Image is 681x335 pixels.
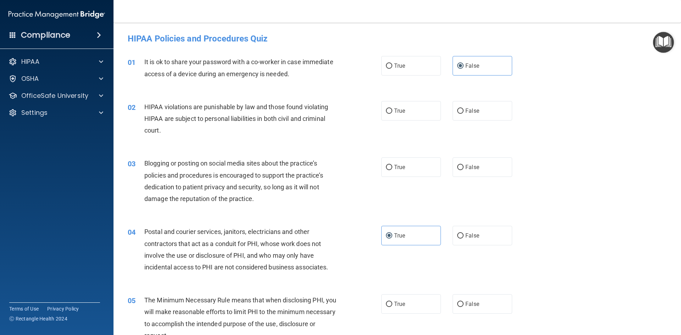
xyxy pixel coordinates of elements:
input: True [386,233,392,239]
p: OfficeSafe University [21,91,88,100]
input: True [386,165,392,170]
a: Privacy Policy [47,305,79,312]
input: False [457,63,464,69]
span: True [394,301,405,307]
button: Open Resource Center [653,32,674,53]
span: True [394,164,405,171]
input: False [457,108,464,114]
a: OfficeSafe University [9,91,103,100]
span: True [394,232,405,239]
input: False [457,165,464,170]
input: True [386,108,392,114]
span: 05 [128,296,135,305]
iframe: Drift Widget Chat Controller [646,286,672,313]
a: Terms of Use [9,305,39,312]
span: 03 [128,160,135,168]
span: False [465,164,479,171]
input: True [386,302,392,307]
span: Postal and courier services, janitors, electricians and other contractors that act as a conduit f... [144,228,328,271]
span: False [465,301,479,307]
input: False [457,233,464,239]
span: Blogging or posting on social media sites about the practice’s policies and procedures is encoura... [144,160,323,202]
span: False [465,107,479,114]
span: True [394,62,405,69]
h4: HIPAA Policies and Procedures Quiz [128,34,667,43]
p: HIPAA [21,57,39,66]
img: PMB logo [9,7,105,22]
a: HIPAA [9,57,103,66]
input: False [457,302,464,307]
span: Ⓒ Rectangle Health 2024 [9,315,67,322]
input: True [386,63,392,69]
p: Settings [21,108,48,117]
span: False [465,62,479,69]
a: OSHA [9,74,103,83]
p: OSHA [21,74,39,83]
span: True [394,107,405,114]
span: 02 [128,103,135,112]
span: 04 [128,228,135,236]
span: False [465,232,479,239]
a: Settings [9,108,103,117]
span: 01 [128,58,135,67]
h4: Compliance [21,30,70,40]
span: HIPAA violations are punishable by law and those found violating HIPAA are subject to personal li... [144,103,328,134]
span: It is ok to share your password with a co-worker in case immediate access of a device during an e... [144,58,333,77]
